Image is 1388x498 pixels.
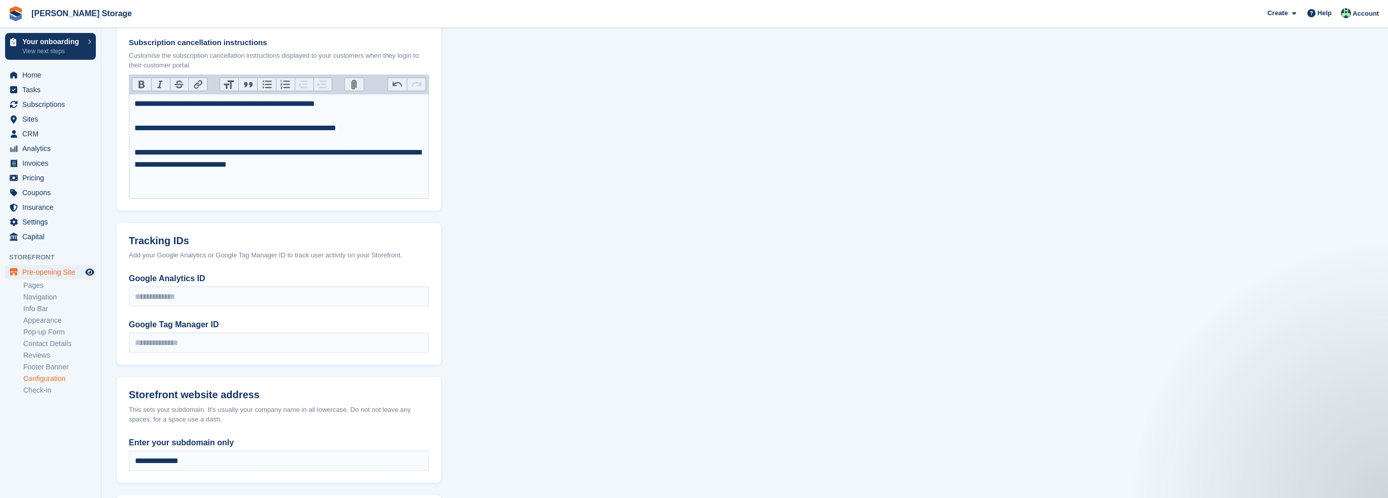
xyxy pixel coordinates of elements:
button: Attach Files [345,78,364,91]
a: menu [5,156,96,170]
a: menu [5,229,96,244]
a: Contact Details [23,339,96,349]
div: Add your Google Analytics or Google Tag Manager ID to track user activity on your Storefront. [129,250,429,260]
button: Heading [220,78,239,91]
span: Subscriptions [22,97,83,111]
div: Subscription cancellation instructions [129,37,429,49]
a: Pop-up Form [23,327,96,337]
button: Strikethrough [170,78,189,91]
span: Coupons [22,185,83,200]
button: Numbers [276,78,295,91]
span: Account [1353,9,1379,19]
button: Quote [238,78,257,91]
a: [PERSON_NAME] Storage [27,5,136,22]
span: Settings [22,215,83,229]
a: menu [5,265,96,279]
span: Capital [22,229,83,244]
button: Bullets [257,78,276,91]
a: menu [5,141,96,156]
div: This sets your subdomain. It's usually your company name in all lowercase. Do not not leave any s... [129,405,429,425]
button: Italic [151,78,170,91]
a: menu [5,185,96,200]
a: menu [5,171,96,185]
a: Footer Banner [23,362,96,372]
span: CRM [22,127,83,141]
a: menu [5,83,96,97]
span: Analytics [22,141,83,156]
span: Insurance [22,200,83,214]
a: Appearance [23,316,96,325]
span: Create [1267,8,1288,18]
button: Redo [407,78,425,91]
div: Customise the subscription cancellation instructions displayed to your customers when they login ... [129,51,429,70]
span: Sites [22,112,83,126]
h2: Storefront website address [129,389,429,401]
a: menu [5,97,96,111]
label: Enter your subdomain only [129,437,429,449]
a: menu [5,68,96,82]
a: Check-in [23,386,96,395]
a: Navigation [23,292,96,302]
span: Help [1318,8,1332,18]
span: Tasks [22,83,83,97]
span: Pricing [22,171,83,185]
p: Your onboarding [22,38,83,45]
label: Google Tag Manager ID [129,319,429,331]
span: Pre-opening Site [22,265,83,279]
span: Invoices [22,156,83,170]
span: Home [22,68,83,82]
button: Link [188,78,207,91]
button: Undo [388,78,407,91]
a: Pages [23,281,96,290]
button: Increase Level [313,78,332,91]
label: Google Analytics ID [129,273,429,285]
img: Nicholas Pain [1341,8,1351,18]
a: Configuration [23,374,96,384]
a: menu [5,112,96,126]
button: Bold [132,78,151,91]
img: stora-icon-8386f47178a22dfd0bd8f6a31ec36ba5ce8667c1dd55bd0f319d3a0aa187defe.svg [8,6,23,21]
a: Info Bar [23,304,96,314]
a: Reviews [23,351,96,360]
a: menu [5,215,96,229]
h2: Tracking IDs [129,235,429,247]
a: menu [5,200,96,214]
a: Your onboarding View next steps [5,33,96,60]
a: Preview store [84,266,96,278]
a: menu [5,127,96,141]
span: Storefront [9,252,101,262]
button: Decrease Level [295,78,313,91]
p: View next steps [22,47,83,56]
